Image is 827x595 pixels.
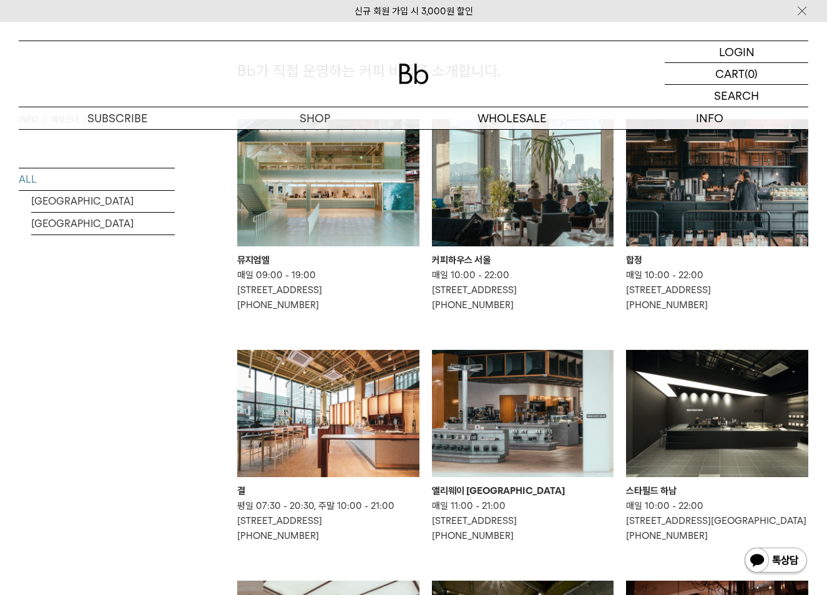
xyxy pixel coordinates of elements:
[432,350,614,543] a: 앨리웨이 인천 앨리웨이 [GEOGRAPHIC_DATA] 매일 11:00 - 21:00[STREET_ADDRESS][PHONE_NUMBER]
[626,268,808,312] p: 매일 10:00 - 22:00 [STREET_ADDRESS] [PHONE_NUMBER]
[626,483,808,498] div: 스타필드 하남
[19,168,175,190] a: ALL
[237,253,419,268] div: 뮤지엄엘
[714,85,759,107] p: SEARCH
[626,350,808,543] a: 스타필드 하남 스타필드 하남 매일 10:00 - 22:00[STREET_ADDRESS][GEOGRAPHIC_DATA][PHONE_NUMBER]
[432,119,614,246] img: 커피하우스 서울
[432,483,614,498] div: 앨리웨이 [GEOGRAPHIC_DATA]
[611,107,808,129] p: INFO
[237,350,419,543] a: 결 결 평일 07:30 - 20:30, 주말 10:00 - 21:00[STREET_ADDRESS][PHONE_NUMBER]
[19,107,216,129] a: SUBSCRIBE
[31,190,175,212] a: [GEOGRAPHIC_DATA]
[237,350,419,477] img: 결
[237,498,419,543] p: 평일 07:30 - 20:30, 주말 10:00 - 21:00 [STREET_ADDRESS] [PHONE_NUMBER]
[432,253,614,268] div: 커피하우스 서울
[745,63,758,84] p: (0)
[399,64,429,84] img: 로고
[31,213,175,235] a: [GEOGRAPHIC_DATA]
[719,41,755,62] p: LOGIN
[355,6,473,17] a: 신규 회원 가입 시 3,000원 할인
[237,268,419,312] p: 매일 09:00 - 19:00 [STREET_ADDRESS] [PHONE_NUMBER]
[665,41,808,63] a: LOGIN
[237,483,419,498] div: 결
[665,63,808,85] a: CART (0)
[432,498,614,543] p: 매일 11:00 - 21:00 [STREET_ADDRESS] [PHONE_NUMBER]
[743,546,808,576] img: 카카오톡 채널 1:1 채팅 버튼
[237,119,419,246] img: 뮤지엄엘
[216,107,413,129] a: SHOP
[432,268,614,312] p: 매일 10:00 - 22:00 [STREET_ADDRESS] [PHONE_NUMBER]
[237,119,419,312] a: 뮤지엄엘 뮤지엄엘 매일 09:00 - 19:00[STREET_ADDRESS][PHONE_NUMBER]
[626,498,808,543] p: 매일 10:00 - 22:00 [STREET_ADDRESS][GEOGRAPHIC_DATA] [PHONE_NUMBER]
[414,107,611,129] p: WHOLESALE
[626,350,808,477] img: 스타필드 하남
[626,119,808,312] a: 합정 합정 매일 10:00 - 22:00[STREET_ADDRESS][PHONE_NUMBER]
[432,350,614,477] img: 앨리웨이 인천
[626,119,808,246] img: 합정
[715,63,745,84] p: CART
[626,253,808,268] div: 합정
[432,119,614,312] a: 커피하우스 서울 커피하우스 서울 매일 10:00 - 22:00[STREET_ADDRESS][PHONE_NUMBER]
